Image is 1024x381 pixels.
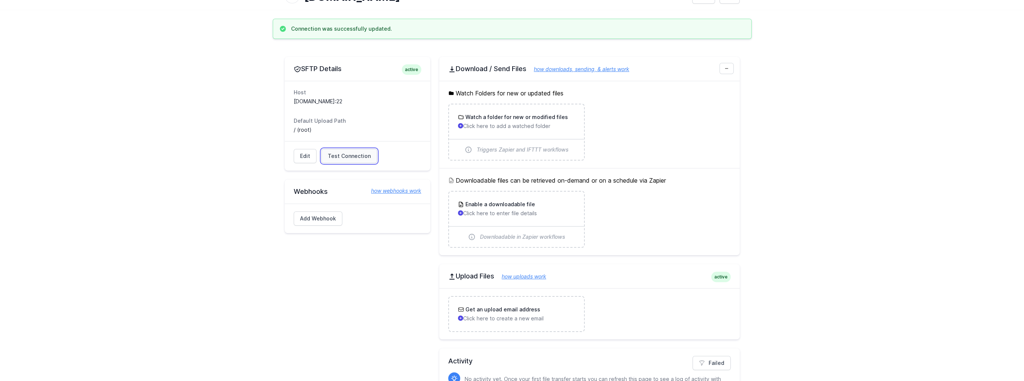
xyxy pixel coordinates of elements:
[448,176,731,185] h5: Downloadable files can be retrieved on-demand or on a schedule via Zapier
[294,64,421,73] h2: SFTP Details
[294,126,421,134] dd: / (root)
[294,89,421,96] dt: Host
[449,104,584,160] a: Watch a folder for new or modified files Click here to add a watched folder Triggers Zapier and I...
[477,146,569,153] span: Triggers Zapier and IFTTT workflows
[291,25,392,33] h3: Connection was successfully updated.
[480,233,565,241] span: Downloadable in Zapier workflows
[464,306,540,313] h3: Get an upload email address
[364,187,421,195] a: how webhooks work
[321,149,377,163] a: Test Connection
[458,210,575,217] p: Click here to enter file details
[448,89,731,98] h5: Watch Folders for new or updated files
[294,211,342,226] a: Add Webhook
[526,66,629,72] a: how downloads, sending, & alerts work
[294,117,421,125] dt: Default Upload Path
[494,273,546,280] a: how uploads work
[458,122,575,130] p: Click here to add a watched folder
[448,356,731,366] h2: Activity
[402,64,421,75] span: active
[987,344,1015,372] iframe: Drift Widget Chat Controller
[693,356,731,370] a: Failed
[711,272,731,282] span: active
[294,149,317,163] a: Edit
[449,192,584,247] a: Enable a downloadable file Click here to enter file details Downloadable in Zapier workflows
[458,315,575,322] p: Click here to create a new email
[328,152,371,160] span: Test Connection
[464,113,568,121] h3: Watch a folder for new or modified files
[464,201,535,208] h3: Enable a downloadable file
[294,98,421,105] dd: [DOMAIN_NAME]:22
[448,64,731,73] h2: Download / Send Files
[448,272,731,281] h2: Upload Files
[294,187,421,196] h2: Webhooks
[449,297,584,331] a: Get an upload email address Click here to create a new email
